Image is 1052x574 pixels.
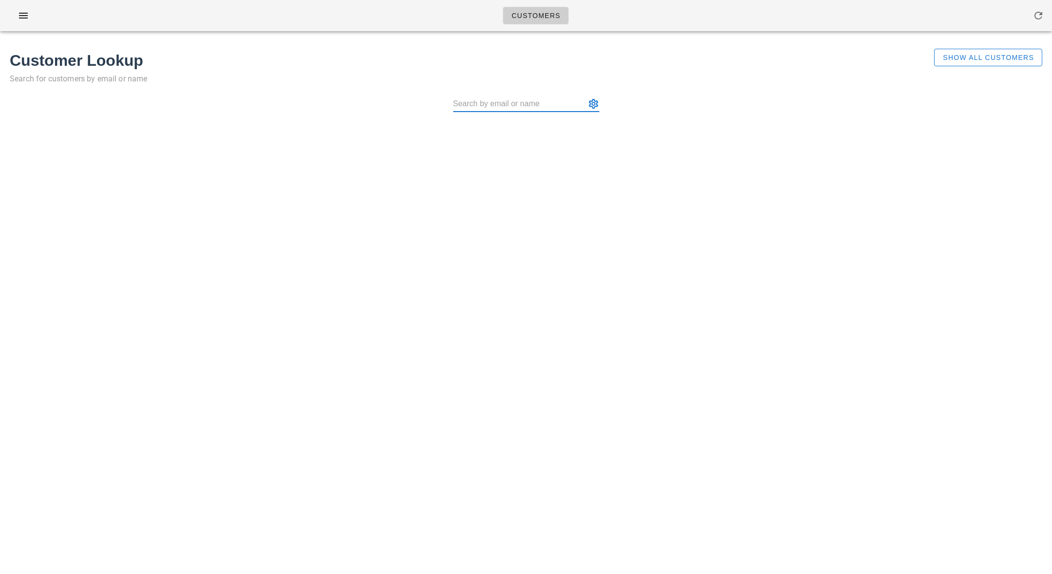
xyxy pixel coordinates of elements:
input: Search by email or name [453,96,586,112]
button: Show All Customers [934,49,1042,66]
p: Search for customers by email or name [10,72,868,86]
h1: Customer Lookup [10,49,868,72]
button: appended action [588,98,599,110]
a: Customers [503,7,569,24]
span: Customers [511,12,561,19]
span: Show All Customers [942,54,1034,61]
